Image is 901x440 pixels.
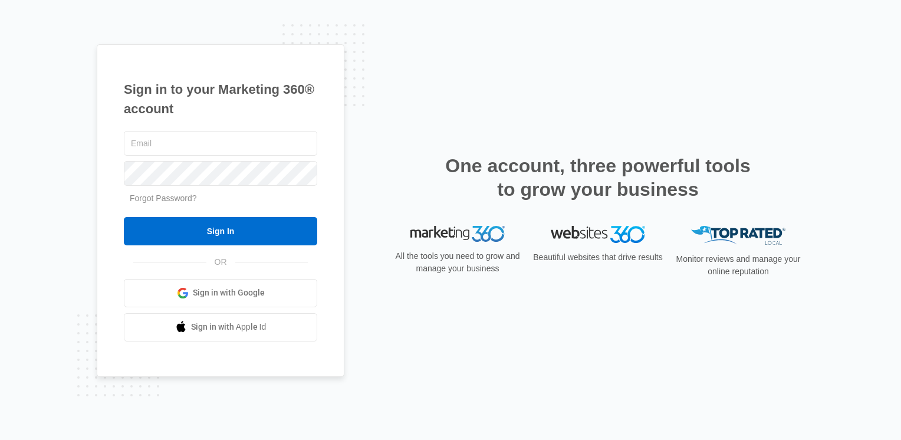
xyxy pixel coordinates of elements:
[691,226,785,245] img: Top Rated Local
[130,193,197,203] a: Forgot Password?
[672,253,804,278] p: Monitor reviews and manage your online reputation
[124,80,317,119] h1: Sign in to your Marketing 360® account
[532,251,664,264] p: Beautiful websites that drive results
[206,256,235,268] span: OR
[124,131,317,156] input: Email
[124,217,317,245] input: Sign In
[191,321,267,333] span: Sign in with Apple Id
[124,313,317,342] a: Sign in with Apple Id
[124,279,317,307] a: Sign in with Google
[410,226,505,242] img: Marketing 360
[551,226,645,243] img: Websites 360
[392,250,524,275] p: All the tools you need to grow and manage your business
[193,287,265,299] span: Sign in with Google
[442,154,754,201] h2: One account, three powerful tools to grow your business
